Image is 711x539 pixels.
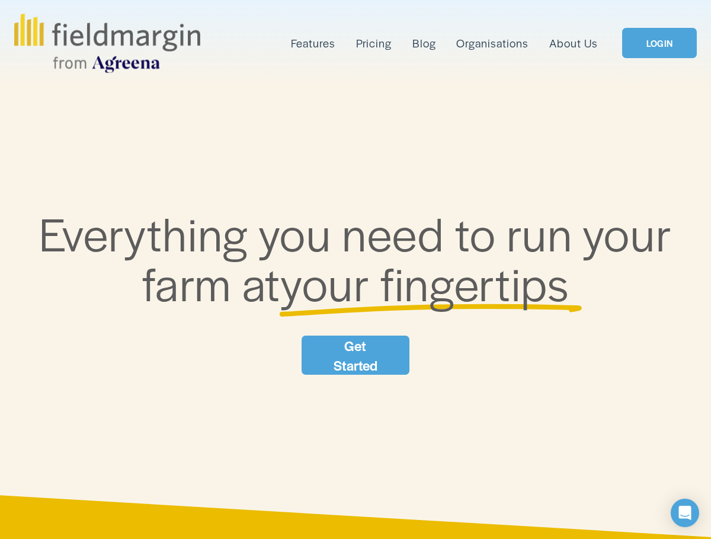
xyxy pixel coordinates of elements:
a: LOGIN [622,28,697,58]
img: fieldmargin.com [14,14,200,73]
span: Everything you need to run your farm at [39,200,683,315]
span: your fingertips [280,250,569,315]
div: Open Intercom Messenger [671,499,699,527]
a: Pricing [356,34,392,53]
a: About Us [549,34,598,53]
a: Blog [412,34,436,53]
a: folder dropdown [291,34,335,53]
span: Features [291,35,335,52]
a: Get Started [302,336,410,375]
a: Organisations [456,34,529,53]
